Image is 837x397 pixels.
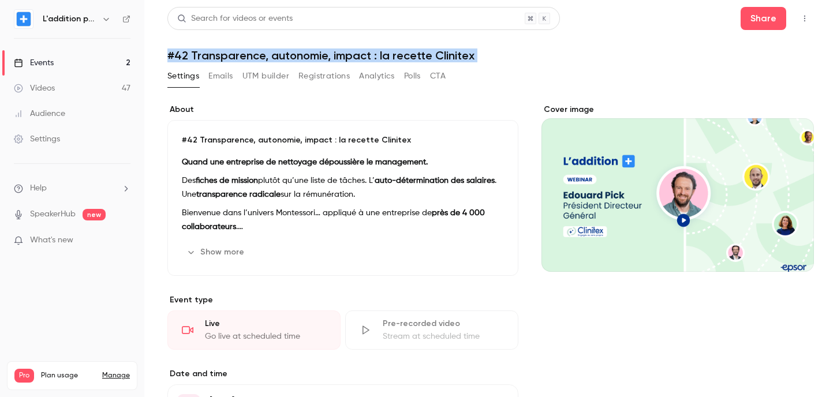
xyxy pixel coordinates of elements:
[359,67,395,85] button: Analytics
[167,104,518,115] label: About
[182,206,504,234] p: Bienvenue dans l’univers Montessori… appliqué à une entreprise de .
[14,57,54,69] div: Events
[375,177,495,185] strong: auto-détermination des salaires
[404,67,421,85] button: Polls
[383,331,504,342] div: Stream at scheduled time
[430,67,446,85] button: CTA
[167,67,199,85] button: Settings
[383,318,504,329] div: Pre-recorded video
[14,369,34,383] span: Pro
[196,190,281,198] strong: transparence radicale
[182,243,251,261] button: Show more
[242,67,289,85] button: UTM builder
[167,294,518,306] p: Event type
[14,133,60,145] div: Settings
[167,368,518,380] label: Date and time
[102,371,130,380] a: Manage
[741,7,786,30] button: Share
[345,310,518,350] div: Pre-recorded videoStream at scheduled time
[14,10,33,28] img: L'addition par Epsor
[30,182,47,194] span: Help
[177,13,293,25] div: Search for videos or events
[30,234,73,246] span: What's new
[541,104,814,272] section: Cover image
[182,134,504,146] p: #42 Transparence, autonomie, impact : la recette Clinitex
[208,67,233,85] button: Emails
[43,13,97,25] h6: L'addition par Epsor
[30,208,76,220] a: SpeakerHub
[182,158,428,166] strong: Quand une entreprise de nettoyage dépoussière le management.
[41,371,95,380] span: Plan usage
[167,48,814,62] h1: #42 Transparence, autonomie, impact : la recette Clinitex
[541,104,814,115] label: Cover image
[14,182,130,194] li: help-dropdown-opener
[298,67,350,85] button: Registrations
[205,331,326,342] div: Go live at scheduled time
[182,174,504,201] p: Des plutôt qu’une liste de tâches. L’ . Une sur la rémunération.
[14,83,55,94] div: Videos
[83,209,106,220] span: new
[14,108,65,119] div: Audience
[167,310,341,350] div: LiveGo live at scheduled time
[196,177,258,185] strong: fiches de mission
[205,318,326,329] div: Live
